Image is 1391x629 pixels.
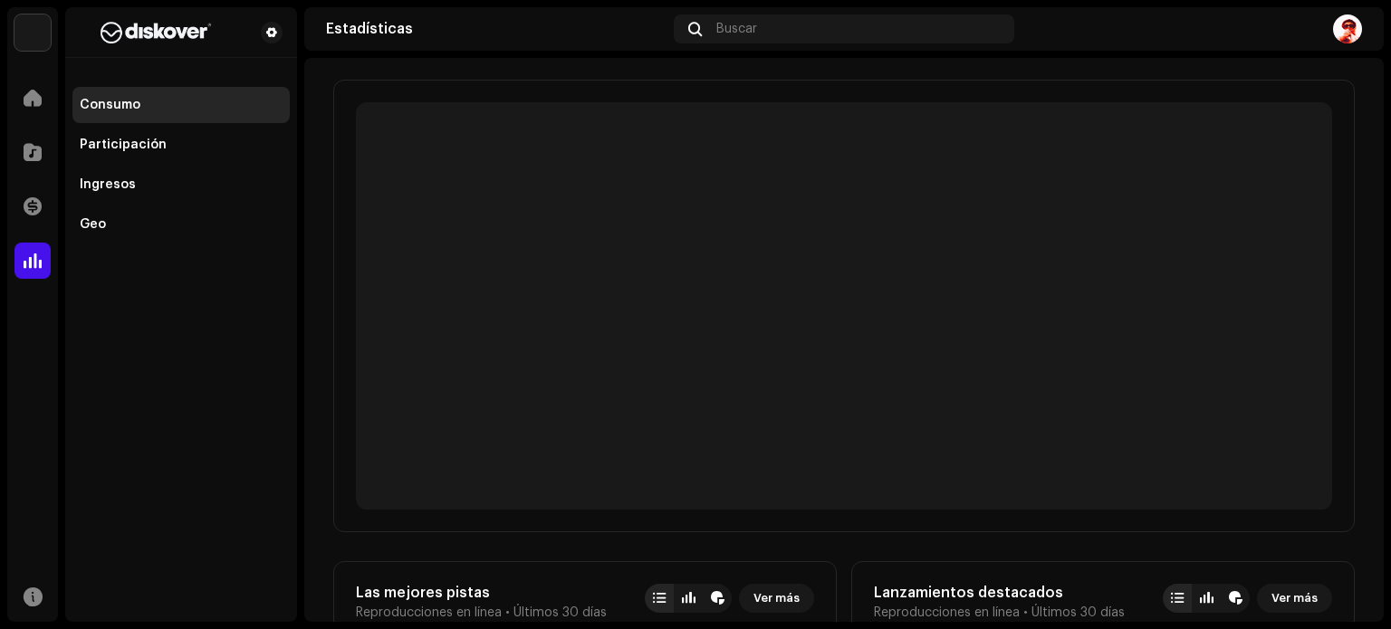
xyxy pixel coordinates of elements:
re-m-nav-item: Participación [72,127,290,163]
img: 1aef22f3-f7db-42d8-bc7a-e6af8d788c03 [1333,14,1362,43]
div: Ingresos [80,177,136,192]
div: Geo [80,217,106,232]
re-m-nav-item: Ingresos [72,167,290,203]
span: • [505,605,510,620]
span: Buscar [716,22,757,36]
span: Últimos 30 días [1031,605,1125,620]
span: Ver más [753,580,800,616]
div: Participación [80,138,167,152]
button: Ver más [1257,584,1332,613]
button: Ver más [739,584,814,613]
img: b627a117-4a24-417a-95e9-2d0c90689367 [80,22,232,43]
div: Consumo [80,98,140,112]
div: Las mejores pistas [356,584,607,602]
re-m-nav-item: Geo [72,206,290,243]
re-m-nav-item: Consumo [72,87,290,123]
span: Últimos 30 días [513,605,607,620]
div: Estadísticas [326,22,667,36]
span: • [1023,605,1028,620]
img: 297a105e-aa6c-4183-9ff4-27133c00f2e2 [14,14,51,51]
span: Reproducciones en línea [356,605,502,620]
div: Lanzamientos destacados [874,584,1125,602]
span: Reproducciones en línea [874,605,1020,620]
span: Ver más [1271,580,1318,616]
